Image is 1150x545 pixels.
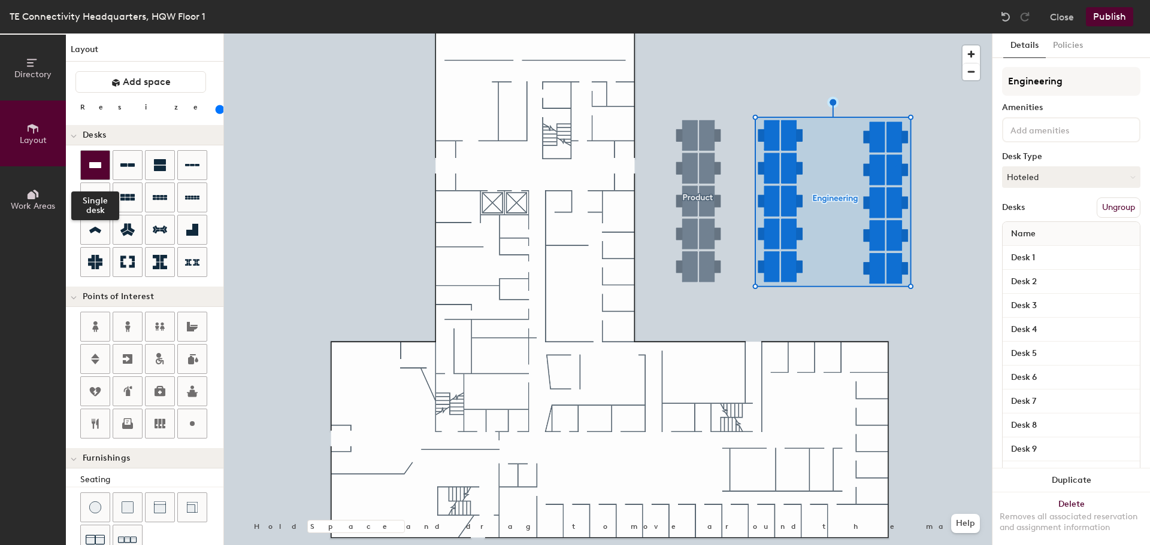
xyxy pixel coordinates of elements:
[992,492,1150,545] button: DeleteRemoves all associated reservation and assignment information
[1005,417,1137,434] input: Unnamed desk
[1005,393,1137,410] input: Unnamed desk
[20,135,47,145] span: Layout
[154,501,166,513] img: Couch (middle)
[1008,122,1116,136] input: Add amenities
[1097,197,1140,218] button: Ungroup
[75,71,206,93] button: Add space
[89,501,101,513] img: Stool
[1005,345,1137,362] input: Unnamed desk
[83,130,106,140] span: Desks
[1000,511,1143,533] div: Removes all associated reservation and assignment information
[1046,34,1090,58] button: Policies
[992,468,1150,492] button: Duplicate
[10,9,205,24] div: TE Connectivity Headquarters, HQW Floor 1
[1050,7,1074,26] button: Close
[1002,103,1140,112] div: Amenities
[177,492,207,522] button: Couch (corner)
[1005,223,1042,245] span: Name
[80,150,110,180] button: Single desk
[122,501,134,513] img: Cushion
[1005,321,1137,338] input: Unnamed desk
[186,501,198,513] img: Couch (corner)
[1086,7,1133,26] button: Publish
[1019,11,1031,23] img: Redo
[1005,465,1137,482] input: Unnamed desk
[1005,369,1137,386] input: Unnamed desk
[1005,441,1137,458] input: Unnamed desk
[80,473,223,486] div: Seating
[80,492,110,522] button: Stool
[113,492,143,522] button: Cushion
[80,102,213,112] div: Resize
[123,76,171,88] span: Add space
[1000,11,1012,23] img: Undo
[66,43,223,62] h1: Layout
[1005,249,1137,266] input: Unnamed desk
[83,292,154,302] span: Points of Interest
[1005,273,1137,290] input: Unnamed desk
[1005,297,1137,314] input: Unnamed desk
[14,69,52,80] span: Directory
[145,492,175,522] button: Couch (middle)
[83,453,130,463] span: Furnishings
[1002,152,1140,162] div: Desk Type
[1003,34,1046,58] button: Details
[1002,203,1025,212] div: Desks
[11,201,55,211] span: Work Areas
[951,514,980,533] button: Help
[1002,166,1140,188] button: Hoteled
